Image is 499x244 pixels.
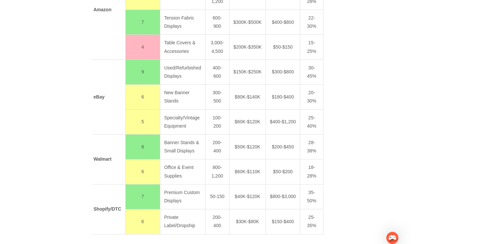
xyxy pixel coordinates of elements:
[125,60,160,84] td: 9
[266,159,300,184] td: $50-$200
[266,184,300,209] td: $800-$3,000
[300,10,323,34] td: 22-30%
[266,60,300,84] td: $300-$800
[300,209,323,234] td: 25-35%
[205,159,229,184] td: 800-1,200
[229,10,266,34] td: $300K-$500K
[300,109,323,134] td: 25-40%
[160,10,205,34] td: Tension Fabric Displays
[205,35,229,60] td: 3,000-4,500
[125,134,160,159] td: 8
[229,60,266,84] td: $150K-$250K
[205,184,229,209] td: 50-150
[205,209,229,234] td: 200-400
[229,109,266,134] td: $60K-$120K
[229,209,266,234] td: $30K-$80K
[205,85,229,109] td: 300-500
[125,109,160,134] td: 5
[229,184,266,209] td: $40K-$120K
[160,134,205,159] td: Banner Stands & Small Displays
[300,184,323,209] td: 35-50%
[229,134,266,159] td: $50K-$120K
[300,60,323,84] td: 30-45%
[125,85,160,109] td: 6
[160,109,205,134] td: Specialty/Vintage Equipment
[125,159,160,184] td: 6
[205,10,229,34] td: 600-900
[229,159,266,184] td: $60K-$110K
[89,184,125,234] td: Shopify/DTC
[266,85,300,109] td: $180-$400
[266,10,300,34] td: $400-$800
[89,134,125,184] td: Walmart
[125,10,160,34] td: 7
[160,209,205,234] td: Private Label/Dropship
[266,134,300,159] td: $200-$450
[160,184,205,209] td: Premium Custom Displays
[205,109,229,134] td: 100-200
[300,159,323,184] td: 18-28%
[300,35,323,60] td: 15-25%
[266,209,300,234] td: $150-$400
[125,209,160,234] td: 6
[266,109,300,134] td: $400-$1,200
[125,184,160,209] td: 7
[229,35,266,60] td: $200K-$350K
[229,85,266,109] td: $80K-$140K
[160,60,205,84] td: Used/Refurbished Displays
[300,85,323,109] td: 20-30%
[205,60,229,84] td: 400-600
[89,60,125,134] td: eBay
[125,35,160,60] td: 4
[205,134,229,159] td: 200-400
[160,85,205,109] td: New Banner Stands
[160,35,205,60] td: Table Covers & Accessories
[266,35,300,60] td: $50-$150
[300,134,323,159] td: 28-38%
[160,159,205,184] td: Office & Event Supplies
